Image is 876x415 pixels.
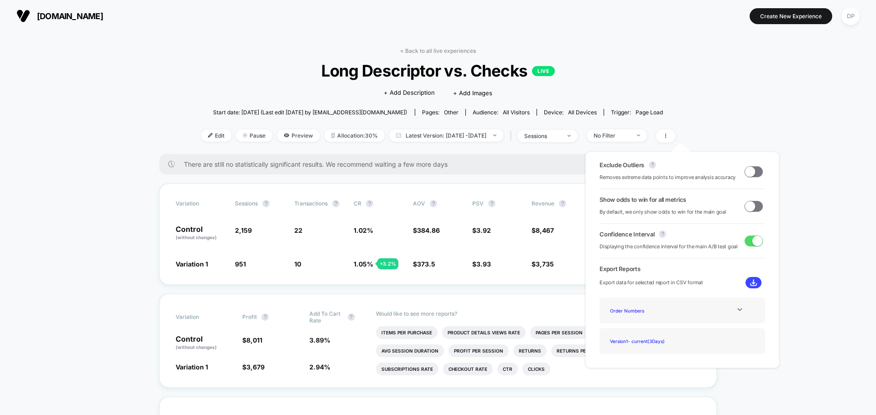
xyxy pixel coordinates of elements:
[261,313,269,321] button: ?
[842,7,860,25] div: DP
[611,109,663,116] div: Trigger:
[532,226,554,234] span: $
[201,129,231,142] span: Edit
[331,133,335,138] img: rebalance
[235,260,246,268] span: 951
[242,313,257,320] span: Profit
[236,129,272,142] span: Pause
[536,226,554,234] span: 8,467
[294,226,302,234] span: 22
[417,226,440,234] span: 384.86
[262,200,270,207] button: ?
[600,196,686,203] span: Show odds to win for all metrics
[176,335,233,351] p: Control
[389,129,503,142] span: Latest Version: [DATE] - [DATE]
[600,278,703,287] span: Export data for selected report in CSV format
[448,344,509,357] li: Profit Per Session
[354,200,361,207] span: CR
[417,260,435,268] span: 373.5
[294,200,328,207] span: Transactions
[839,7,862,26] button: DP
[649,161,656,169] button: ?
[235,226,252,234] span: 2,159
[14,9,106,23] button: [DOMAIN_NAME]
[246,336,262,344] span: 8,011
[522,363,550,375] li: Clicks
[659,231,666,238] button: ?
[176,363,208,371] span: Variation 1
[508,129,517,143] span: |
[600,161,644,169] span: Exclude Outliers
[246,363,265,371] span: 3,679
[594,132,630,139] div: No Filter
[396,133,401,138] img: calendar
[637,134,640,136] img: end
[384,88,435,97] span: + Add Description
[503,109,530,116] span: All Visitors
[600,173,735,182] span: Removes extreme data points to improve analysis accuracy
[235,200,258,207] span: Sessions
[376,310,700,317] p: Would like to see more reports?
[413,260,435,268] span: $
[600,265,765,272] span: Export Reports
[354,226,373,234] span: 1.02 %
[176,310,226,324] span: Variation
[568,109,597,116] span: all devices
[309,336,330,344] span: 3.89 %
[750,279,757,286] img: download
[537,109,604,116] span: Device:
[309,363,330,371] span: 2.94 %
[442,326,526,339] li: Product Details Views Rate
[600,231,654,238] span: Confidence Interval
[600,208,726,216] span: By default, we only show odds to win for the main goal
[309,310,343,324] span: Add To Cart Rate
[176,200,226,207] span: Variation
[444,109,459,116] span: other
[472,260,491,268] span: $
[606,335,679,347] div: Version 1 - current ( 3 Days)
[497,363,518,375] li: Ctr
[277,129,320,142] span: Preview
[224,61,651,80] span: Long Descriptor vs. Checks
[242,336,262,344] span: $
[488,200,495,207] button: ?
[213,109,407,116] span: Start date: [DATE] (Last edit [DATE] by [EMAIL_ADDRESS][DOMAIN_NAME])
[184,160,699,168] span: There are still no statistically significant results. We recommend waiting a few more days
[376,326,438,339] li: Items Per Purchase
[636,109,663,116] span: Page Load
[532,200,554,207] span: Revenue
[348,313,355,321] button: ?
[400,47,476,54] a: < Back to all live experiences
[176,260,208,268] span: Variation 1
[208,133,213,138] img: edit
[524,133,561,139] div: sessions
[377,258,398,269] div: + 3.2 %
[332,200,339,207] button: ?
[176,344,217,350] span: (without changes)
[354,260,373,268] span: 1.05 %
[242,363,265,371] span: $
[422,109,459,116] div: Pages:
[16,9,30,23] img: Visually logo
[476,260,491,268] span: 3.93
[473,109,530,116] div: Audience:
[559,200,566,207] button: ?
[413,226,440,234] span: $
[493,134,496,136] img: end
[513,344,547,357] li: Returns
[530,326,588,339] li: Pages Per Session
[600,242,738,251] span: Displaying the confidence interval for the main A/B test goal
[376,363,438,375] li: Subscriptions Rate
[376,344,444,357] li: Avg Session Duration
[606,304,679,317] div: Order Numbers
[472,200,484,207] span: PSV
[176,225,226,241] p: Control
[443,363,493,375] li: Checkout Rate
[243,133,247,138] img: end
[568,135,571,137] img: end
[430,200,437,207] button: ?
[476,226,491,234] span: 3.92
[551,344,617,357] li: Returns Per Session
[176,235,217,240] span: (without changes)
[532,260,554,268] span: $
